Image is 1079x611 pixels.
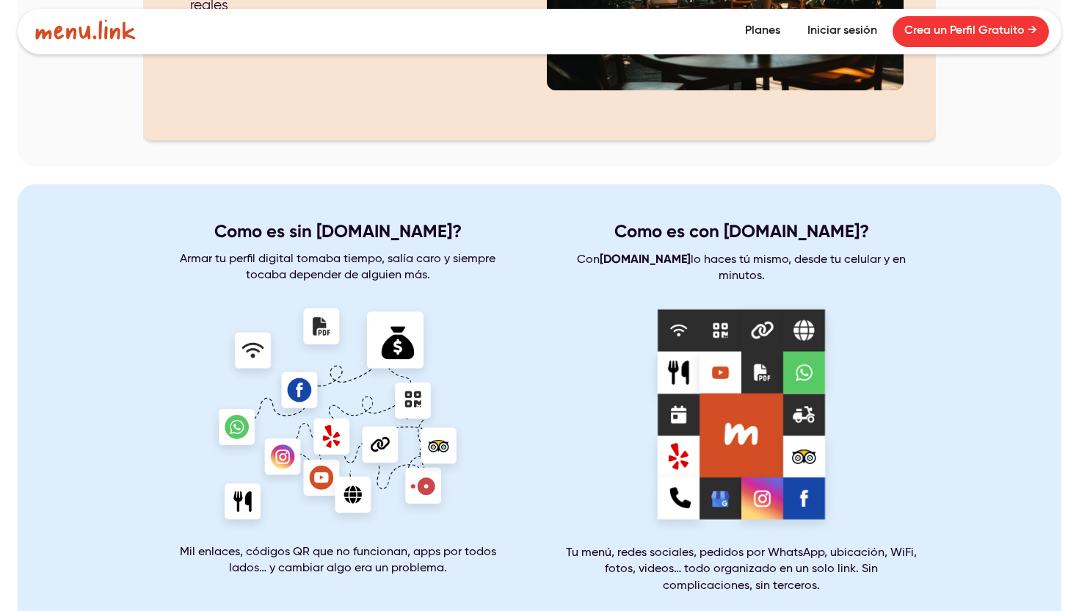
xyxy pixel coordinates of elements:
[733,16,792,47] a: Planes
[161,251,515,284] p: Armar tu perfil digital tomaba tiempo, salía caro y siempre tocaba depender de alguien más.
[600,252,691,266] strong: [DOMAIN_NAME]
[564,545,918,594] p: Tu menú, redes sociales, pedidos por WhatsApp, ubicación, WiFi, fotos, videos… todo organizado en...
[796,16,889,47] a: Iniciar sesión
[161,544,515,577] p: Mil enlaces, códigos QR que no funcionan, apps por todos lados… y cambiar algo era un problema.
[893,16,1049,47] a: Crea un Perfil Gratuito →
[614,220,869,242] strong: Como es con [DOMAIN_NAME]?
[214,220,462,242] strong: Como es sin [DOMAIN_NAME]?
[564,251,918,285] p: Con lo haces tú mismo, desde tu celular y en minutos.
